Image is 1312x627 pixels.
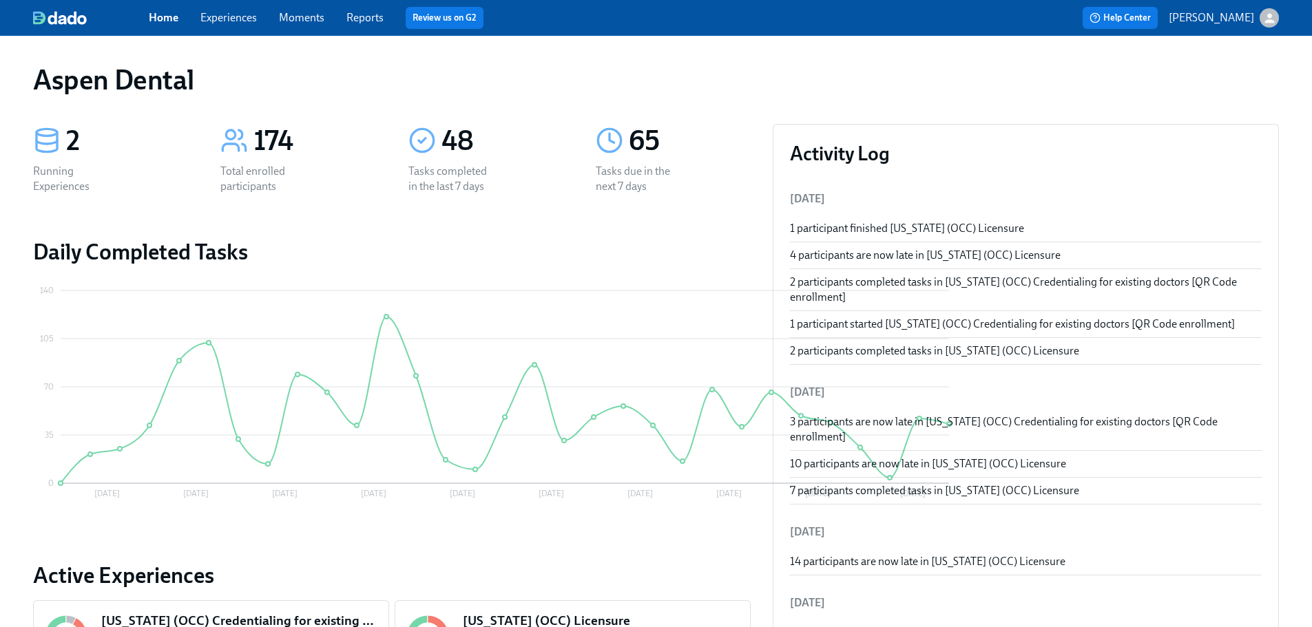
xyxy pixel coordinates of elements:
[790,483,1262,498] div: 7 participants completed tasks in [US_STATE] (OCC) Licensure
[33,63,194,96] h1: Aspen Dental
[253,124,375,158] div: 174
[220,164,309,194] div: Total enrolled participants
[790,414,1262,445] div: 3 participants are now late in [US_STATE] (OCC) Credentialing for existing doctors [QR Code enrol...
[66,124,187,158] div: 2
[790,221,1262,236] div: 1 participant finished [US_STATE] (OCC) Licensure
[1090,11,1151,25] span: Help Center
[33,11,149,25] a: dado
[790,248,1262,263] div: 4 participants are now late in [US_STATE] (OCC) Licensure
[413,11,477,25] a: Review us on G2
[441,124,563,158] div: 48
[790,343,1262,359] div: 2 participants completed tasks in [US_STATE] (OCC) Licensure
[790,275,1262,305] div: 2 participants completed tasks in [US_STATE] (OCC) Credentialing for existing doctors [QR Code en...
[40,286,54,295] tspan: 140
[272,489,298,498] tspan: [DATE]
[790,141,1262,166] h3: Activity Log
[361,489,386,498] tspan: [DATE]
[629,124,750,158] div: 65
[790,317,1262,332] div: 1 participant started [US_STATE] (OCC) Credentialing for existing doctors [QR Code enrollment]
[279,11,324,24] a: Moments
[44,382,54,392] tspan: 70
[1169,8,1279,28] button: [PERSON_NAME]
[790,376,1262,409] li: [DATE]
[790,516,1262,549] li: [DATE]
[33,11,87,25] img: dado
[790,554,1262,569] div: 14 participants are now late in [US_STATE] (OCC) Licensure
[346,11,384,24] a: Reports
[183,489,209,498] tspan: [DATE]
[596,164,684,194] div: Tasks due in the next 7 days
[1083,7,1158,29] button: Help Center
[790,586,1262,619] li: [DATE]
[408,164,497,194] div: Tasks completed in the last 7 days
[40,334,54,343] tspan: 105
[149,11,178,24] a: Home
[790,456,1262,471] div: 10 participants are now late in [US_STATE] (OCC) Licensure
[94,489,120,498] tspan: [DATE]
[716,489,742,498] tspan: [DATE]
[450,489,475,498] tspan: [DATE]
[33,562,751,589] a: Active Experiences
[539,489,564,498] tspan: [DATE]
[790,182,1262,215] li: [DATE]
[33,238,751,266] h2: Daily Completed Tasks
[45,430,54,440] tspan: 35
[200,11,257,24] a: Experiences
[33,164,121,194] div: Running Experiences
[406,7,483,29] button: Review us on G2
[48,478,54,488] tspan: 0
[627,489,653,498] tspan: [DATE]
[1169,10,1254,25] p: [PERSON_NAME]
